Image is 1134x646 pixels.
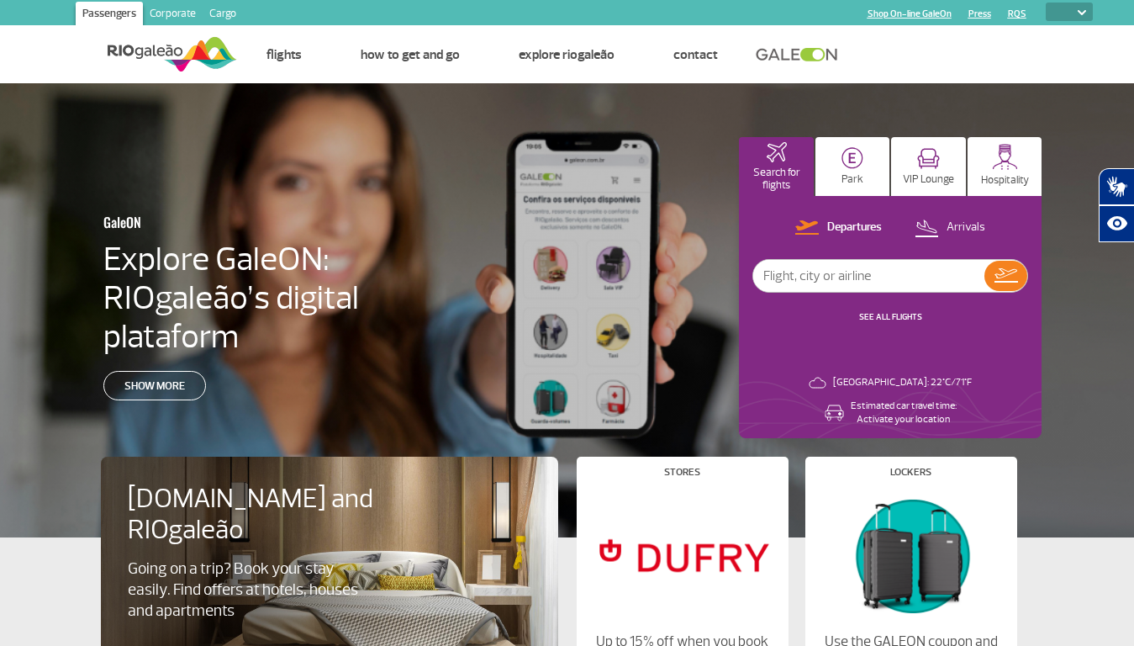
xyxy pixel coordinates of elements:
[947,220,985,236] p: Arrivals
[833,376,972,389] p: [GEOGRAPHIC_DATA]: 22°C/71°F
[851,400,957,426] p: Estimated car travel time: Activate your location
[917,148,940,169] img: vipRoom.svg
[519,46,614,63] a: Explore RIOgaleão
[1099,168,1134,205] button: Abrir tradutor de língua de sinais.
[841,147,863,169] img: carParkingHome.svg
[968,8,991,19] a: Press
[891,137,966,196] button: VIP Lounge
[903,173,954,186] p: VIP Lounge
[76,2,143,29] a: Passengers
[890,468,931,477] h4: Lockers
[981,174,1029,187] p: Hospitality
[868,8,952,19] a: Shop On-line GaleOn
[128,484,531,622] a: [DOMAIN_NAME] and RIOgaleãoGoing on a trip? Book your stay easily. Find offers at hotels, houses ...
[815,137,890,196] button: Park
[827,220,882,236] p: Departures
[1008,8,1026,19] a: RQS
[128,484,395,546] h4: [DOMAIN_NAME] and RIOgaleão
[143,2,203,29] a: Corporate
[854,310,927,324] button: SEE ALL FLIGHTS
[992,144,1018,170] img: hospitality.svg
[103,240,467,356] h4: Explore GaleON: RIOgaleão’s digital plataform
[664,468,700,477] h4: Stores
[1099,205,1134,242] button: Abrir recursos assistivos.
[128,559,367,622] p: Going on a trip? Book your stay easily. Find offers at hotels, houses and apartments
[747,167,805,192] p: Search for flights
[103,204,384,240] h3: GaleON
[590,490,773,620] img: Stores
[753,260,984,292] input: Flight, city or airline
[859,311,922,322] a: SEE ALL FLIGHTS
[739,137,814,196] button: Search for flights
[361,46,460,63] a: How to get and go
[841,173,863,186] p: Park
[819,490,1002,620] img: Lockers
[910,217,990,239] button: Arrivals
[968,137,1042,196] button: Hospitality
[203,2,243,29] a: Cargo
[1099,168,1134,242] div: Plugin de acessibilidade da Hand Talk.
[790,217,887,239] button: Departures
[673,46,718,63] a: Contact
[767,142,787,162] img: airplaneHomeActive.svg
[266,46,302,63] a: Flights
[103,371,206,400] a: Show more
